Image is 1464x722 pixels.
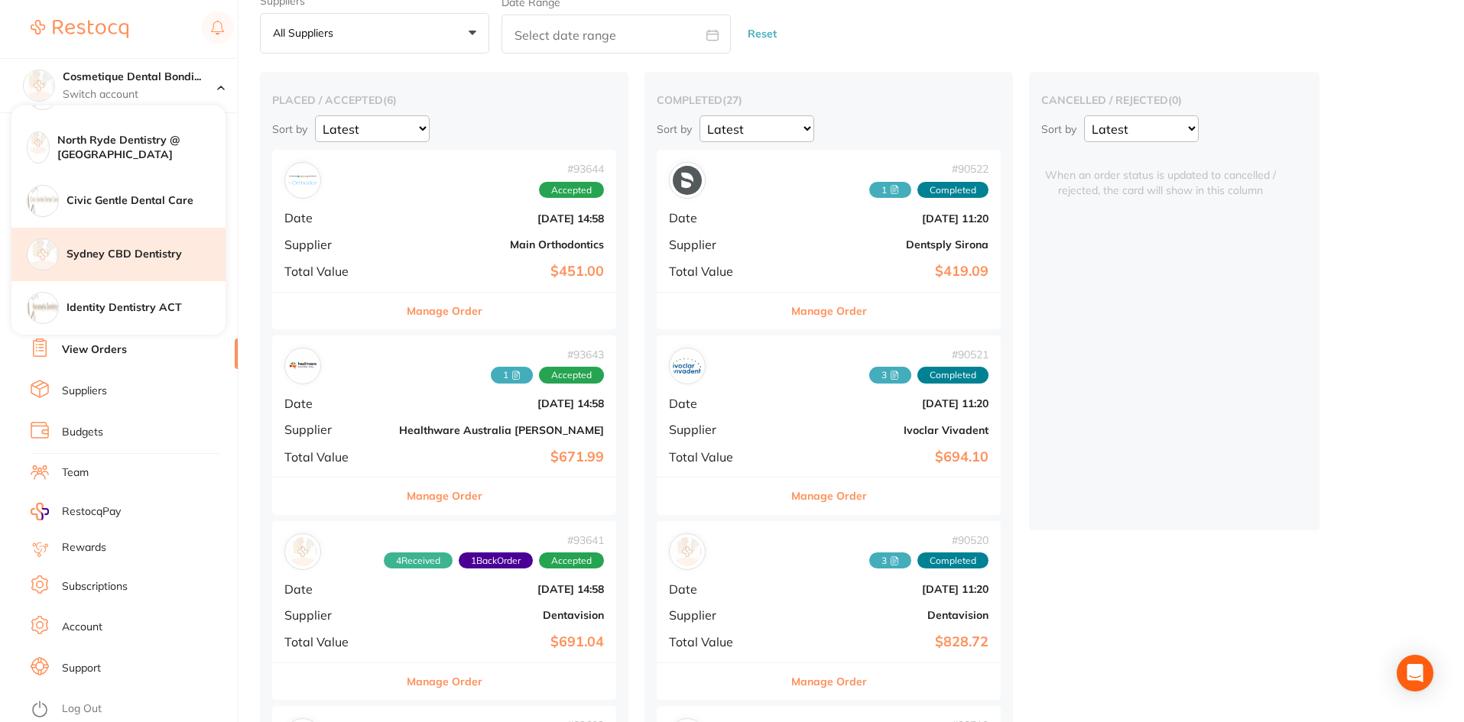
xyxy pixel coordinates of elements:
[407,478,482,514] button: Manage Order
[62,579,128,594] a: Subscriptions
[284,608,387,622] span: Supplier
[869,182,911,199] span: Received
[1397,655,1433,691] div: Open Intercom Messenger
[784,583,988,595] b: [DATE] 11:20
[284,450,387,464] span: Total Value
[284,423,387,436] span: Supplier
[284,264,387,278] span: Total Value
[869,534,988,546] span: # 90520
[62,701,102,717] a: Log Out
[272,93,616,107] h2: placed / accepted ( 6 )
[669,238,771,251] span: Supplier
[657,93,1001,107] h2: completed ( 27 )
[917,367,988,384] span: Completed
[31,503,121,520] a: RestocqPay
[869,348,988,361] span: # 90521
[673,351,702,380] img: Ivoclar Vivadent
[657,122,692,136] p: Sort by
[491,367,533,384] span: Received
[869,163,988,175] span: # 90522
[288,537,317,566] img: Dentavision
[63,87,217,102] p: Switch account
[917,552,988,569] span: Completed
[502,15,731,53] input: Select date range
[399,583,604,595] b: [DATE] 14:58
[62,465,89,481] a: Team
[384,552,453,569] span: Received
[31,20,128,38] img: Restocq Logo
[917,182,988,199] span: Completed
[784,634,988,650] b: $828.72
[539,163,604,175] span: # 93644
[28,239,58,270] img: Sydney CBD Dentistry
[669,423,771,436] span: Supplier
[669,264,771,278] span: Total Value
[31,698,233,722] button: Log Out
[67,193,226,209] h4: Civic Gentle Dental Care
[272,122,307,136] p: Sort by
[784,424,988,436] b: Ivoclar Vivadent
[67,300,226,316] h4: Identity Dentistry ACT
[288,166,317,195] img: Main Orthodontics
[784,609,988,621] b: Dentavision
[67,247,226,262] h4: Sydney CBD Dentistry
[399,212,604,225] b: [DATE] 14:58
[673,537,702,566] img: Dentavision
[272,150,616,329] div: Main Orthodontics#93644AcceptedDate[DATE] 14:58SupplierMain OrthodonticsTotal Value$451.00Manage ...
[24,70,54,101] img: Cosmetique Dental Bondi Junction
[62,384,107,399] a: Suppliers
[539,367,604,384] span: Accepted
[791,663,867,700] button: Manage Order
[669,635,771,649] span: Total Value
[791,478,867,514] button: Manage Order
[31,11,128,47] a: Restocq Logo
[63,70,217,85] h4: Cosmetique Dental Bondi Junction
[407,663,482,700] button: Manage Order
[673,166,702,195] img: Dentsply Sirona
[62,620,102,635] a: Account
[272,335,616,515] div: Healthware Australia Ridley#936431 AcceptedDate[DATE] 14:58SupplierHealthware Australia [PERSON_N...
[791,293,867,329] button: Manage Order
[284,211,387,225] span: Date
[399,238,604,251] b: Main Orthodontics
[62,661,101,676] a: Support
[407,293,482,329] button: Manage Order
[273,26,339,40] p: All suppliers
[869,367,911,384] span: Received
[1041,150,1280,198] span: When an order status is updated to cancelled / rejected, the card will show in this column
[399,449,604,465] b: $671.99
[62,540,106,555] a: Rewards
[459,552,533,569] span: Back orders
[28,132,49,154] img: North Ryde Dentistry @ Macquarie Park
[539,552,604,569] span: Accepted
[284,397,387,410] span: Date
[784,212,988,225] b: [DATE] 11:20
[62,504,121,520] span: RestocqPay
[1041,93,1307,107] h2: cancelled / rejected ( 0 )
[284,238,387,251] span: Supplier
[491,348,604,361] span: # 93643
[399,609,604,621] b: Dentavision
[28,186,58,216] img: Civic Gentle Dental Care
[669,582,771,596] span: Date
[62,425,103,440] a: Budgets
[784,449,988,465] b: $694.10
[28,293,58,323] img: Identity Dentistry ACT
[31,503,49,520] img: RestocqPay
[784,264,988,280] b: $419.09
[669,608,771,622] span: Supplier
[784,397,988,410] b: [DATE] 11:20
[784,238,988,251] b: Dentsply Sirona
[62,342,127,358] a: View Orders
[57,133,226,163] h4: North Ryde Dentistry @ [GEOGRAPHIC_DATA]
[869,552,911,569] span: Received
[1041,122,1076,136] p: Sort by
[399,264,604,280] b: $451.00
[743,14,781,54] button: Reset
[384,534,604,546] span: # 93641
[399,424,604,436] b: Healthware Australia [PERSON_NAME]
[399,634,604,650] b: $691.04
[399,397,604,410] b: [DATE] 14:58
[284,582,387,596] span: Date
[288,351,317,380] img: Healthware Australia Ridley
